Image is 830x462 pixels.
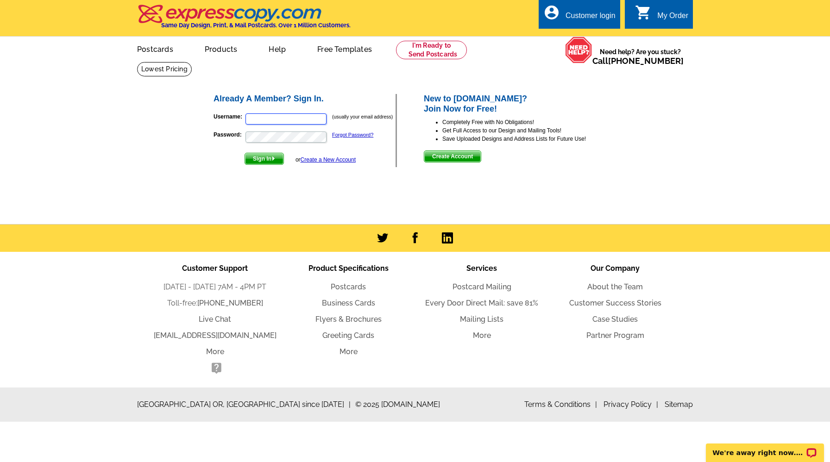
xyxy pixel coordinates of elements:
[302,37,387,59] a: Free Templates
[355,399,440,410] span: © 2025 [DOMAIN_NAME]
[214,131,245,139] label: Password:
[154,331,277,340] a: [EMAIL_ADDRESS][DOMAIN_NAME]
[524,400,597,409] a: Terms & Conditions
[587,282,643,291] a: About the Team
[197,299,263,307] a: [PHONE_NUMBER]
[543,10,616,22] a: account_circle Customer login
[442,135,618,143] li: Save Uploaded Designs and Address Lists for Future Use!
[322,299,375,307] a: Business Cards
[332,114,393,119] small: (usually your email address)
[301,156,356,163] a: Create a New Account
[199,315,231,324] a: Live Chat
[635,10,688,22] a: shopping_cart My Order
[586,331,644,340] a: Partner Program
[137,399,351,410] span: [GEOGRAPHIC_DATA] OR, [GEOGRAPHIC_DATA] since [DATE]
[340,347,358,356] a: More
[331,282,366,291] a: Postcards
[665,400,693,409] a: Sitemap
[161,22,351,29] h4: Same Day Design, Print, & Mail Postcards. Over 1 Million Customers.
[442,126,618,135] li: Get Full Access to our Design and Mailing Tools!
[442,118,618,126] li: Completely Free with No Obligations!
[245,153,284,165] button: Sign In
[565,37,592,63] img: help
[214,94,396,104] h2: Already A Member? Sign In.
[148,281,282,293] li: [DATE] - [DATE] 7AM - 4PM PT
[308,264,389,273] span: Product Specifications
[566,12,616,25] div: Customer login
[271,156,276,161] img: button-next-arrow-white.png
[190,37,252,59] a: Products
[424,94,618,114] h2: New to [DOMAIN_NAME]? Join Now for Free!
[424,150,481,162] button: Create Account
[148,298,282,309] li: Toll-free:
[592,47,688,66] span: Need help? Are you stuck?
[608,56,684,66] a: [PHONE_NUMBER]
[182,264,248,273] span: Customer Support
[635,4,652,21] i: shopping_cart
[543,4,560,21] i: account_circle
[214,112,245,121] label: Username:
[453,282,511,291] a: Postcard Mailing
[604,400,658,409] a: Privacy Policy
[296,156,356,164] div: or
[254,37,301,59] a: Help
[657,12,688,25] div: My Order
[700,433,830,462] iframe: LiveChat chat widget
[592,56,684,66] span: Call
[322,331,374,340] a: Greeting Cards
[315,315,382,324] a: Flyers & Brochures
[473,331,491,340] a: More
[591,264,640,273] span: Our Company
[424,151,481,162] span: Create Account
[425,299,538,307] a: Every Door Direct Mail: save 81%
[569,299,661,307] a: Customer Success Stories
[122,37,188,59] a: Postcards
[592,315,638,324] a: Case Studies
[245,153,283,164] span: Sign In
[332,132,373,137] a: Forgot Password?
[460,315,503,324] a: Mailing Lists
[137,11,351,29] a: Same Day Design, Print, & Mail Postcards. Over 1 Million Customers.
[206,347,224,356] a: More
[466,264,497,273] span: Services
